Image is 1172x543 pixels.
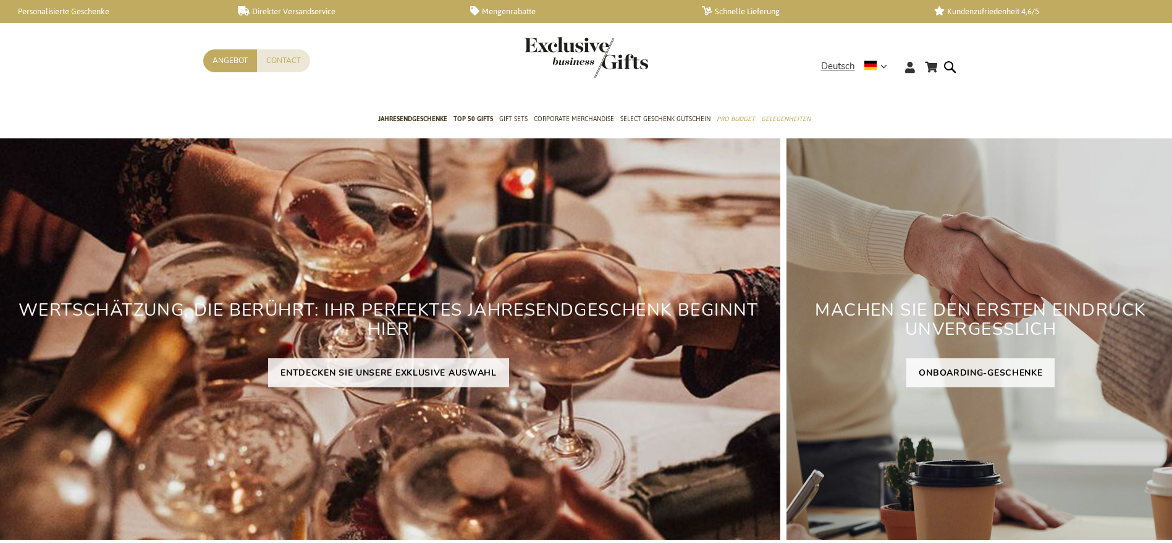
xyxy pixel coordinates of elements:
[6,6,218,17] a: Personalisierte Geschenke
[378,112,447,125] span: Jahresendgeschenke
[203,49,257,72] a: Angebot
[268,358,509,387] a: ENTDECKEN SIE UNSERE EXKLUSIVE AUSWAHL
[934,6,1146,17] a: Kundenzufriedenheit 4,6/5
[525,37,648,78] img: Exclusive Business gifts logo
[525,37,586,78] a: store logo
[470,6,682,17] a: Mengenrabatte
[620,112,710,125] span: Select Geschenk Gutschein
[499,112,528,125] span: Gift Sets
[702,6,914,17] a: Schnelle Lieferung
[257,49,310,72] a: Contact
[821,59,895,74] div: Deutsch
[717,112,755,125] span: Pro Budget
[906,358,1055,387] a: ONBOARDING-GESCHENKE
[821,59,855,74] span: Deutsch
[453,112,493,125] span: TOP 50 Gifts
[534,112,614,125] span: Corporate Merchandise
[238,6,450,17] a: Direkter Versandservice
[761,112,811,125] span: Gelegenheiten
